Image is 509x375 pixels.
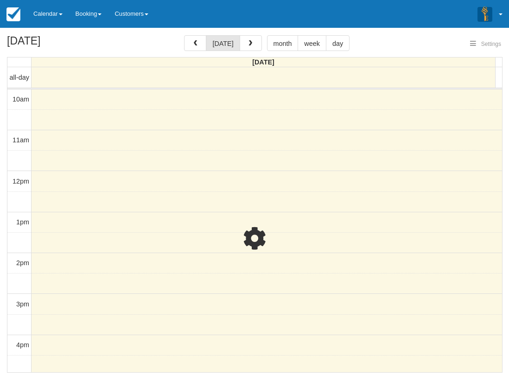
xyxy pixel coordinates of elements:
span: 1pm [16,218,29,226]
img: A3 [477,6,492,21]
span: 10am [13,95,29,103]
span: 11am [13,136,29,144]
span: [DATE] [252,58,274,66]
span: 12pm [13,178,29,185]
button: [DATE] [206,35,240,51]
button: day [326,35,350,51]
h2: [DATE] [7,35,124,52]
span: Settings [481,41,501,47]
span: all-day [10,74,29,81]
button: week [298,35,326,51]
img: checkfront-main-nav-mini-logo.png [6,7,20,21]
button: month [267,35,299,51]
span: 3pm [16,300,29,308]
button: Settings [464,38,507,51]
span: 4pm [16,341,29,349]
span: 2pm [16,259,29,267]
